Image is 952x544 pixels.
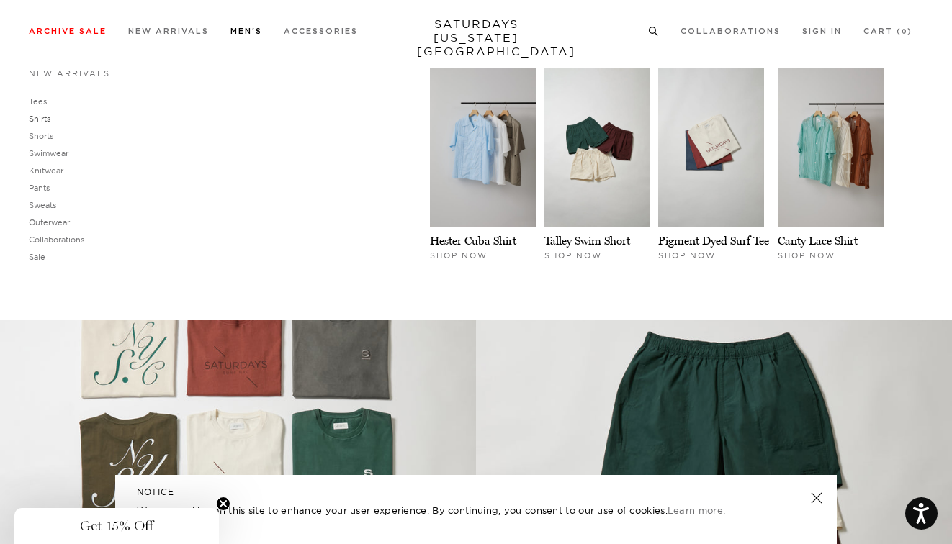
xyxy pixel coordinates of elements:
a: Men's [230,27,262,35]
a: Cart (0) [863,27,912,35]
a: Shorts [29,131,53,141]
button: Close teaser [216,497,230,511]
a: Archive Sale [29,27,107,35]
a: Pigment Dyed Surf Tee [658,234,769,248]
a: Collaborations [681,27,781,35]
a: Collaborations [29,235,84,245]
h5: NOTICE [137,486,815,499]
a: Learn more [668,504,723,516]
a: Hester Cuba Shirt [430,234,516,248]
a: Canty Lace Shirt [778,234,858,248]
p: We use cookies on this site to enhance your user experience. By continuing, you consent to our us... [137,503,764,517]
a: Swimwear [29,148,68,158]
a: New Arrivals [128,27,209,35]
span: Get 15% Off [80,517,153,535]
a: Sign In [802,27,842,35]
a: New Arrivals [29,68,110,78]
a: Shirts [29,114,50,124]
a: Talley Swim Short [544,234,630,248]
div: Get 15% OffClose teaser [14,508,219,544]
a: Accessories [284,27,358,35]
a: Sweats [29,200,56,210]
a: Knitwear [29,166,63,176]
a: Tees [29,96,47,106]
a: Sale [29,252,45,262]
a: Outerwear [29,217,70,227]
a: SATURDAYS[US_STATE][GEOGRAPHIC_DATA] [417,17,536,58]
small: 0 [902,29,907,35]
a: Pants [29,183,50,193]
